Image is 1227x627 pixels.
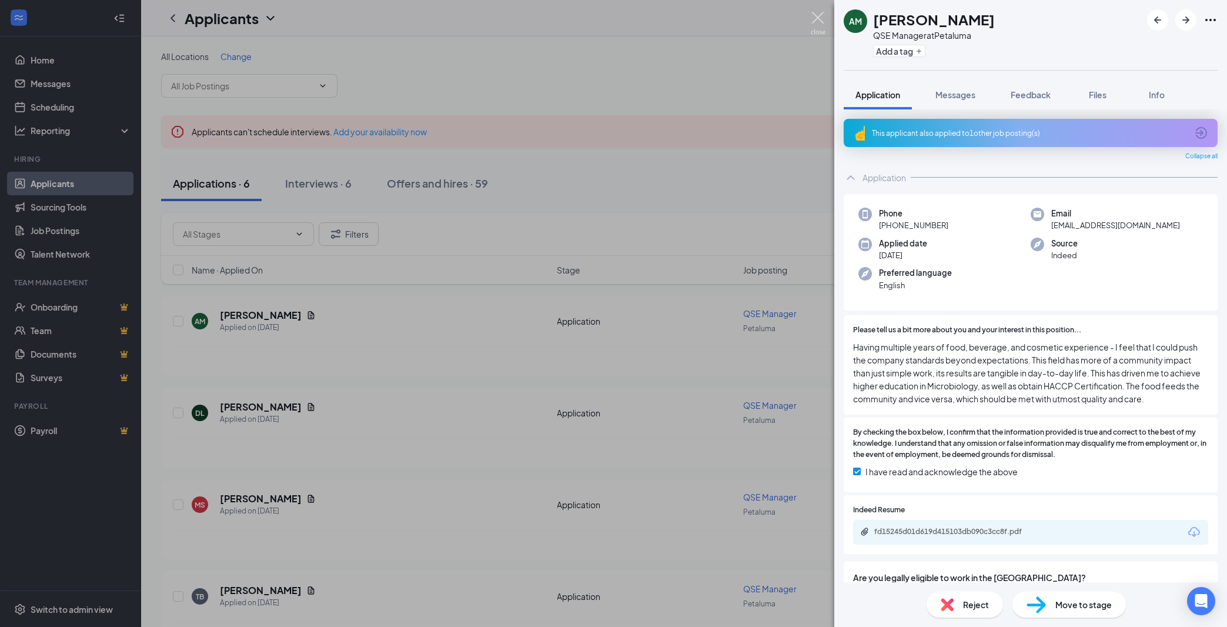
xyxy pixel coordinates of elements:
[915,48,922,55] svg: Plus
[879,238,927,249] span: Applied date
[879,279,952,291] span: English
[879,219,948,231] span: [PHONE_NUMBER]
[865,465,1018,478] span: I have read and acknowledge the above
[1051,219,1180,231] span: [EMAIL_ADDRESS][DOMAIN_NAME]
[874,527,1039,536] div: fd15245d01d619d415103db090c3cc8f.pdf
[963,598,989,611] span: Reject
[872,128,1187,138] div: This applicant also applied to 1 other job posting(s)
[879,208,948,219] span: Phone
[1175,9,1196,31] button: ArrowRight
[873,45,925,57] button: PlusAdd a tag
[855,89,900,100] span: Application
[873,29,995,41] div: QSE Manager at Petaluma
[1203,13,1218,27] svg: Ellipses
[1151,13,1165,27] svg: ArrowLeftNew
[1147,9,1168,31] button: ArrowLeftNew
[1051,238,1078,249] span: Source
[1089,89,1106,100] span: Files
[853,341,1208,405] span: Having multiple years of food, beverage, and cosmetic experience - I feel that I could push the c...
[860,527,1051,538] a: Paperclipfd15245d01d619d415103db090c3cc8f.pdf
[1051,249,1078,261] span: Indeed
[860,527,870,536] svg: Paperclip
[849,15,862,27] div: AM
[1187,525,1201,539] svg: Download
[1187,587,1215,615] div: Open Intercom Messenger
[1055,598,1112,611] span: Move to stage
[1179,13,1193,27] svg: ArrowRight
[873,9,995,29] h1: [PERSON_NAME]
[853,325,1081,336] span: Please tell us a bit more about you and your interest in this position...
[862,172,906,184] div: Application
[853,427,1208,461] span: By checking the box below, I confirm that the information provided is true and correct to the bes...
[1051,208,1180,219] span: Email
[844,171,858,185] svg: ChevronUp
[853,505,905,516] span: Indeed Resume
[1194,126,1208,140] svg: ArrowCircle
[853,571,1208,584] span: Are you legally eligible to work in the [GEOGRAPHIC_DATA]?
[1011,89,1051,100] span: Feedback
[1149,89,1165,100] span: Info
[879,267,952,279] span: Preferred language
[1185,152,1218,161] span: Collapse all
[935,89,975,100] span: Messages
[879,249,927,261] span: [DATE]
